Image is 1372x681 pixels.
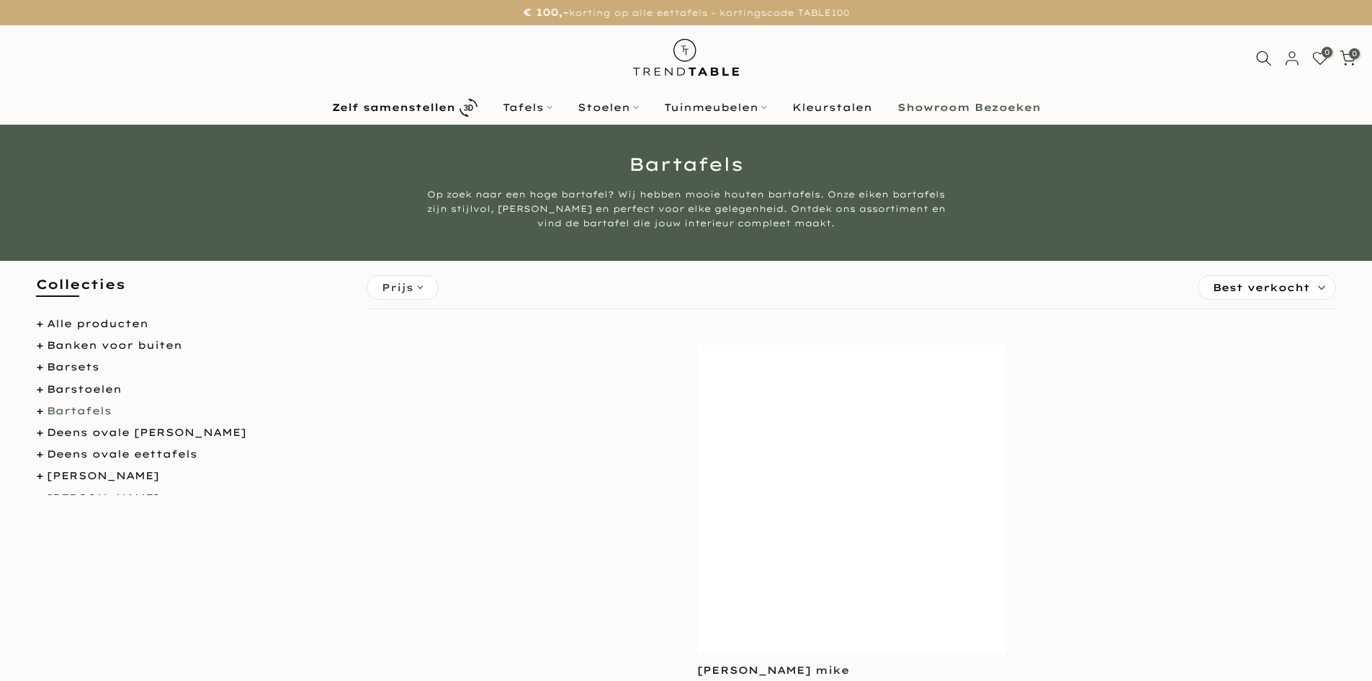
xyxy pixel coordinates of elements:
[382,280,413,295] span: Prijs
[1322,47,1332,58] span: 0
[779,99,884,116] a: Kleurstalen
[1198,276,1335,299] label: Sorteren:Best verkocht
[332,102,455,112] b: Zelf samenstellen
[1349,48,1360,59] span: 0
[47,339,182,352] a: Banken voor buiten
[36,275,345,308] h5: Collecties
[319,95,490,120] a: Zelf samenstellen
[47,426,246,439] a: Deens ovale [PERSON_NAME]
[1213,276,1310,299] span: Best verkocht
[47,317,148,330] a: Alle producten
[265,155,1108,173] h1: Bartafels
[416,187,956,231] div: Op zoek naar een hoge bartafel? Wij hebben mooie houten bartafels. Onze eiken bartafels zijn stij...
[47,469,159,482] a: [PERSON_NAME]
[47,491,159,504] a: [PERSON_NAME]
[651,99,779,116] a: Tuinmeubelen
[47,404,112,417] a: Bartafels
[47,383,122,396] a: Barstoelen
[1312,50,1328,66] a: 0
[18,4,1354,22] p: korting op alle eettafels - kortingscode TABLE100
[47,448,197,460] a: Deens ovale eettafels
[47,360,99,373] a: Barsets
[523,6,568,19] strong: € 100,-
[897,102,1041,112] b: Showroom Bezoeken
[623,25,749,89] img: trend-table
[697,664,849,677] a: [PERSON_NAME] mike
[490,99,565,116] a: Tafels
[565,99,651,116] a: Stoelen
[884,99,1053,116] a: Showroom Bezoeken
[1340,50,1355,66] a: 0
